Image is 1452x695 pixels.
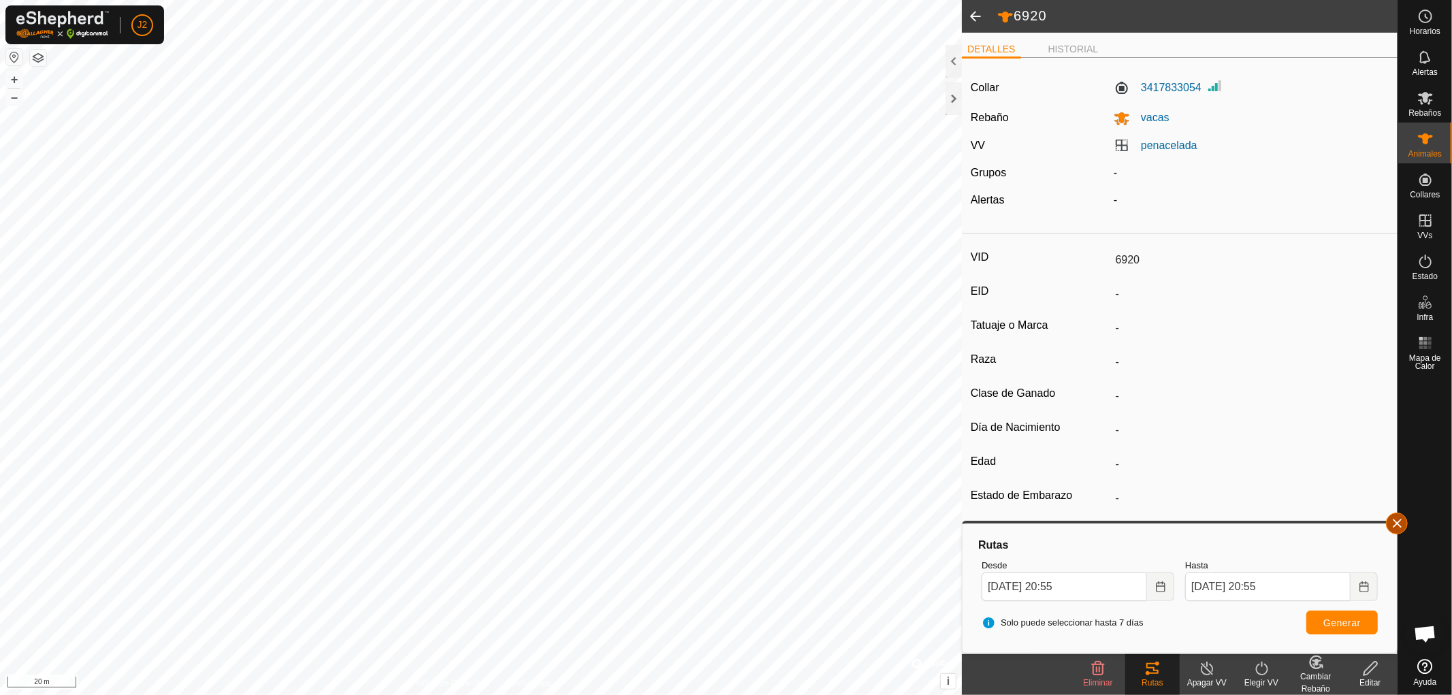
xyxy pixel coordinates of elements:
label: Raza [971,351,1110,368]
div: Elegir VV [1234,677,1289,689]
label: Día de Nacimiento [971,419,1110,436]
a: Ayuda [1398,653,1452,692]
span: vacas [1130,112,1169,123]
div: Apagar VV [1180,677,1234,689]
span: J2 [138,18,148,32]
span: Generar [1323,617,1361,628]
label: VID [971,248,1110,266]
span: Infra [1417,313,1433,321]
label: Edad [971,453,1110,470]
div: Rutas [1125,677,1180,689]
li: DETALLES [962,42,1021,59]
label: Hasta [1185,559,1378,572]
a: penacelada [1141,140,1197,151]
span: Mapa de Calor [1402,354,1449,370]
li: HISTORIAL [1043,42,1104,56]
label: Tatuaje o Marca [971,317,1110,334]
a: Política de Privacidad [410,677,489,690]
label: VV [971,140,985,151]
h2: 6920 [997,7,1398,25]
span: Animales [1408,150,1442,158]
span: i [947,675,950,687]
label: Collar [971,80,999,96]
img: Logo Gallagher [16,11,109,39]
div: Editar [1343,677,1398,689]
div: - [1108,165,1394,181]
label: Estado de Embarazo [971,487,1110,504]
a: Contáctenos [506,677,551,690]
span: Solo puede seleccionar hasta 7 días [982,616,1144,630]
span: Collares [1410,191,1440,199]
button: Choose Date [1147,572,1174,601]
label: Clase de Ganado [971,385,1110,402]
span: Ayuda [1414,678,1437,686]
button: i [941,674,956,689]
label: Rebaño [971,112,1009,123]
div: Rutas [976,537,1383,553]
span: Eliminar [1083,678,1112,688]
label: Grupos [971,167,1006,178]
span: VVs [1417,231,1432,240]
span: Rebaños [1408,109,1441,117]
button: Restablecer Mapa [6,49,22,65]
button: Choose Date [1351,572,1378,601]
div: Cambiar Rebaño [1289,670,1343,695]
span: Alertas [1413,68,1438,76]
button: Generar [1306,611,1378,634]
button: + [6,71,22,88]
div: - [1108,192,1394,208]
label: EID [971,282,1110,300]
span: Estado [1413,272,1438,280]
span: Horarios [1410,27,1440,35]
img: Intensidad de Señal [1207,78,1223,94]
label: 3417833054 [1114,80,1201,96]
label: Desde [982,559,1174,572]
button: – [6,89,22,106]
label: Alertas [971,194,1005,206]
button: Capas del Mapa [30,50,46,66]
div: Chat abierto [1405,613,1446,654]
